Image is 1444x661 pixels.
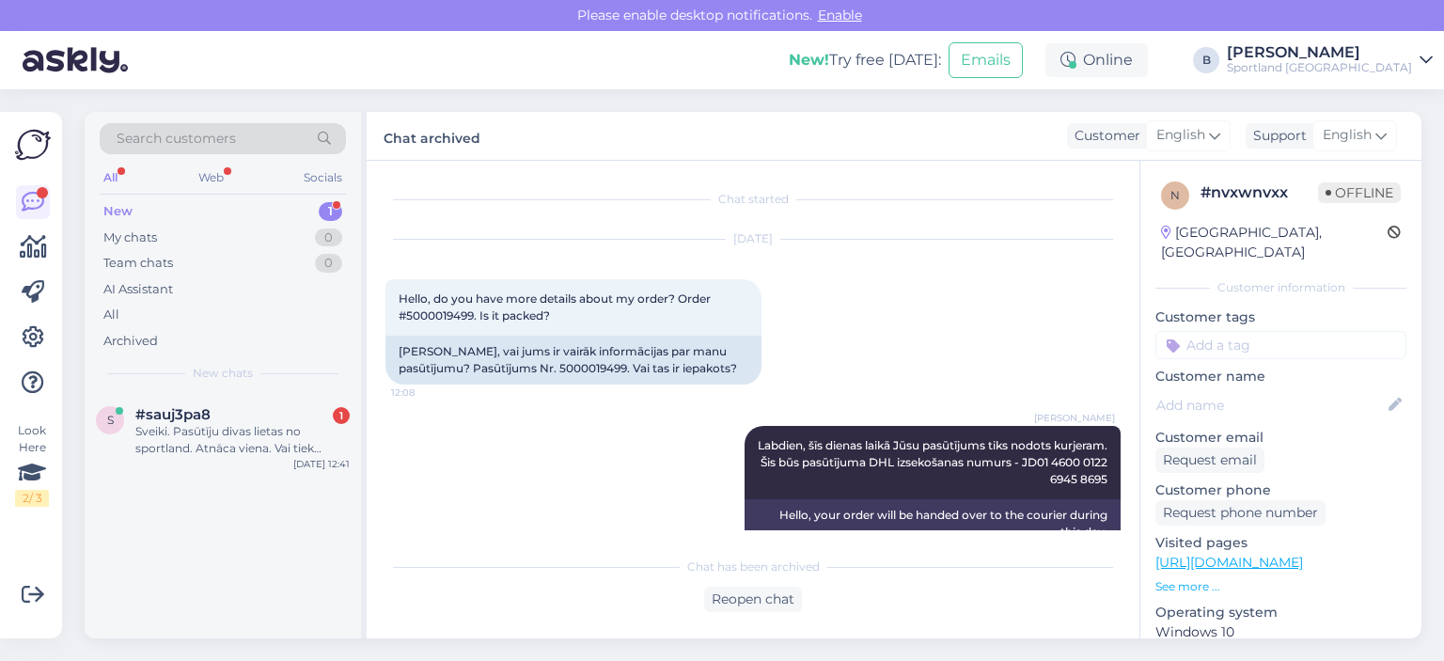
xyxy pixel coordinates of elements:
span: s [107,413,114,427]
div: Request email [1155,448,1264,473]
div: Request phone number [1155,500,1326,526]
p: Operating system [1155,603,1406,622]
span: n [1170,188,1180,202]
span: Enable [812,7,868,24]
div: [DATE] 12:41 [293,457,350,471]
a: [URL][DOMAIN_NAME] [1155,554,1303,571]
span: Offline [1318,182,1401,203]
div: 1 [319,202,342,221]
div: [PERSON_NAME], vai jums ir vairāk informācijas par manu pasūtījumu? Pasūtījums Nr. 5000019499. Va... [385,336,761,385]
input: Add a tag [1155,331,1406,359]
span: #sauj3pa8 [135,406,211,423]
div: 0 [315,228,342,247]
div: Socials [300,165,346,190]
a: [PERSON_NAME]Sportland [GEOGRAPHIC_DATA] [1227,45,1433,75]
div: Sveiki. Pasūtīju divas lietas no sportland. Atnāca viena. Vai tiek atsevišķi pakotas preces? [135,423,350,457]
div: Online [1045,43,1148,77]
img: Askly Logo [15,127,51,163]
input: Add name [1156,395,1385,416]
div: 1 [333,407,350,424]
p: Customer email [1155,428,1406,448]
button: Emails [949,42,1023,78]
p: Customer tags [1155,307,1406,327]
b: New! [789,51,829,69]
div: # nvxwnvxx [1201,181,1318,204]
div: Hello, your order will be handed over to the courier during this day. This will be the DHL tracki... [745,499,1121,582]
div: Sportland [GEOGRAPHIC_DATA] [1227,60,1412,75]
span: 12:08 [391,386,462,400]
div: [PERSON_NAME] [1227,45,1412,60]
span: [PERSON_NAME] [1034,411,1115,425]
p: Windows 10 [1155,622,1406,642]
div: Chat started [385,191,1121,208]
span: Search customers [117,129,236,149]
div: [DATE] [385,230,1121,247]
span: English [1156,125,1205,146]
span: Chat has been archived [687,559,820,575]
span: English [1323,125,1372,146]
div: Reopen chat [704,587,802,612]
div: [GEOGRAPHIC_DATA], [GEOGRAPHIC_DATA] [1161,223,1388,262]
span: New chats [193,365,253,382]
div: Look Here [15,422,49,507]
div: Try free [DATE]: [789,49,941,71]
div: 2 / 3 [15,490,49,507]
div: New [103,202,133,221]
div: Support [1246,126,1307,146]
div: Customer information [1155,279,1406,296]
div: B [1193,47,1219,73]
div: My chats [103,228,157,247]
div: Archived [103,332,158,351]
p: Customer phone [1155,480,1406,500]
p: Customer name [1155,367,1406,386]
p: See more ... [1155,578,1406,595]
div: 0 [315,254,342,273]
div: AI Assistant [103,280,173,299]
div: All [100,165,121,190]
span: Labdien, šīs dienas laikā Jūsu pasūtījums tiks nodots kurjeram. Šis būs pasūtījuma DHL izsekošana... [758,438,1110,486]
div: All [103,306,119,324]
label: Chat archived [384,123,480,149]
span: Hello, do you have more details about my order? Order #5000019499. Is it packed? [399,291,714,323]
div: Web [195,165,228,190]
div: Team chats [103,254,173,273]
p: Visited pages [1155,533,1406,553]
div: Customer [1067,126,1140,146]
